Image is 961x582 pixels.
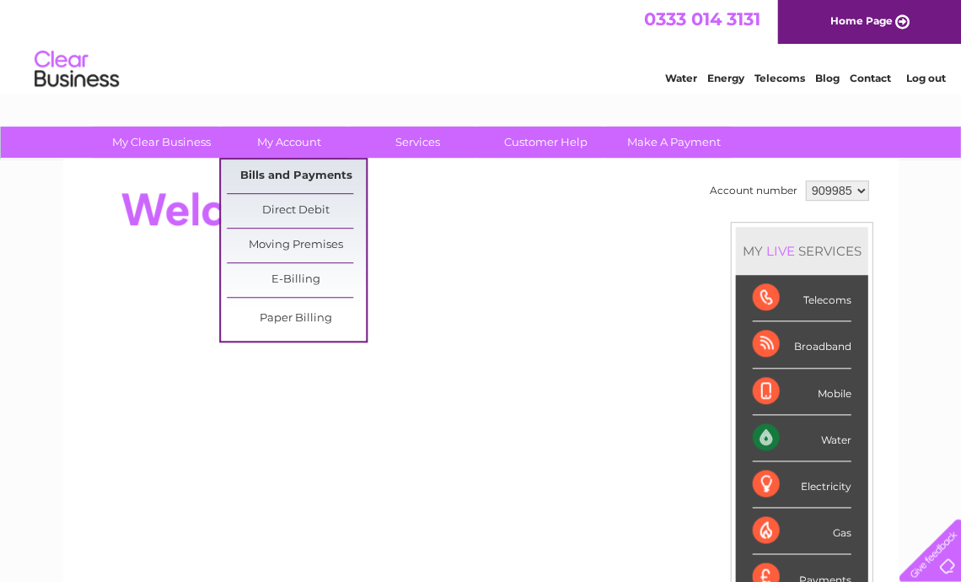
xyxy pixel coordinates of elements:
[752,508,851,554] div: Gas
[849,72,890,84] a: Contact
[476,127,615,158] a: Customer Help
[735,227,867,275] div: MY SERVICES
[348,127,487,158] a: Services
[752,369,851,415] div: Mobile
[34,44,120,95] img: logo.png
[752,461,851,508] div: Electricity
[664,72,696,84] a: Water
[814,72,839,84] a: Blog
[220,127,359,158] a: My Account
[706,72,744,84] a: Energy
[762,243,797,259] div: LIVE
[752,415,851,461] div: Water
[227,194,366,228] a: Direct Debit
[752,275,851,321] div: Telecoms
[92,127,231,158] a: My Clear Business
[705,176,801,205] td: Account number
[227,263,366,297] a: E-Billing
[227,159,366,193] a: Bills and Payments
[643,8,760,30] a: 0333 014 3131
[752,321,851,368] div: Broadband
[604,127,744,158] a: Make A Payment
[905,72,945,84] a: Log out
[227,302,366,336] a: Paper Billing
[754,72,804,84] a: Telecoms
[227,229,366,262] a: Moving Premises
[83,9,880,82] div: Clear Business is a trading name of Verastar Limited (registered in [GEOGRAPHIC_DATA] No. 3667643...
